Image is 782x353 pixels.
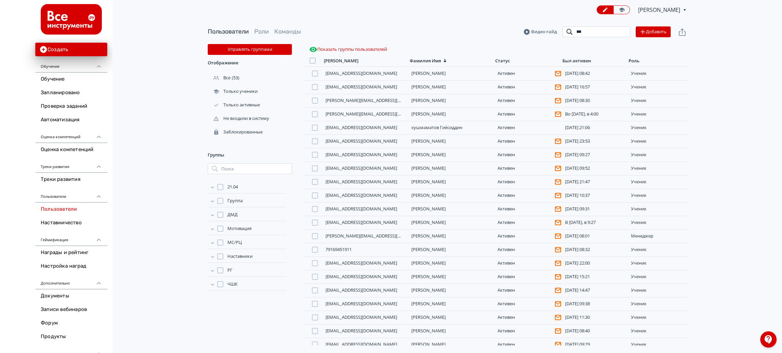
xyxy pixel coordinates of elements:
[631,301,686,307] div: ученик
[35,330,107,344] a: Продукты
[565,315,626,320] div: [DATE] 11:30
[631,261,686,266] div: ученик
[325,206,397,212] a: [EMAIL_ADDRESS][DOMAIN_NAME]
[227,198,243,204] span: Группа
[555,233,561,239] svg: Пользователь не подтвердил адрес эл. почты и поэтому не получает системные уведомления
[498,260,558,266] div: Активен
[555,179,561,185] svg: Пользователь не подтвердил адрес эл. почты и поэтому не получает системные уведомления
[498,233,558,239] div: Активен
[565,139,626,144] div: [DATE] 23:53
[555,220,561,226] svg: Пользователь не подтвердил адрес эл. почты и поэтому не получает системные уведомления
[35,303,107,316] a: Записи вебинаров
[678,28,686,36] svg: Экспорт пользователей файлом
[613,5,630,14] a: Переключиться в режим ученика
[325,287,397,293] a: [EMAIL_ADDRESS][DOMAIN_NAME]
[498,274,558,280] div: Активен
[35,143,107,157] a: Оценка компетенций
[227,225,252,232] span: Мотивация
[411,151,446,158] a: [PERSON_NAME]
[35,100,107,113] a: Проверка заданий
[325,151,397,158] a: [EMAIL_ADDRESS][DOMAIN_NAME]
[411,111,446,117] a: [PERSON_NAME]
[565,247,626,252] div: [DATE] 08:32
[565,288,626,293] div: [DATE] 14:47
[35,246,107,259] a: Награды и рейтинг
[411,124,462,130] a: хушмаматов Гиёсиддин
[498,70,558,77] div: Активен
[325,273,397,279] a: [EMAIL_ADDRESS][DOMAIN_NAME]
[631,139,686,144] div: ученик
[41,4,102,35] img: https://files.teachbase.ru/system/account/58008/logo/medium-5ae35628acea0f91897e3bd663f220f6.png
[411,300,446,307] a: [PERSON_NAME]
[227,267,232,274] span: РГ
[638,6,681,14] span: Илья Трухачев
[208,44,292,55] button: Управлять группами
[35,203,107,216] a: Пользователи
[208,116,271,122] div: Не входили в систему
[325,111,431,117] a: [PERSON_NAME][EMAIL_ADDRESS][DOMAIN_NAME]
[631,288,686,293] div: ученик
[325,314,397,320] a: [EMAIL_ADDRESS][DOMAIN_NAME]
[35,230,107,246] div: Геймификация
[35,186,107,203] div: Пользователи
[498,111,558,117] div: Активен
[631,71,686,76] div: ученик
[565,261,626,266] div: [DATE] 22:00
[631,206,686,212] div: ученик
[565,111,626,117] div: Во [DATE], в 4:00
[35,259,107,273] a: Настройка наград
[325,300,397,307] a: [EMAIL_ADDRESS][DOMAIN_NAME]
[498,341,558,348] div: Активен
[411,97,446,103] a: [PERSON_NAME]
[227,184,238,190] span: 21.04
[555,314,561,320] svg: Пользователь не подтвердил адрес эл. почты и поэтому не получает системные уведомления
[555,152,561,158] svg: Пользователь не подтвердил адрес эл. почты и поэтому не получает системные уведомления
[35,127,107,143] div: Оценка компетенций
[631,233,686,239] div: менеджер
[35,316,107,330] a: Форум
[555,260,561,266] svg: Пользователь не подтвердил адрес эл. почты и поэтому не получает системные уведомления
[498,328,558,334] div: Активен
[411,192,446,198] a: [PERSON_NAME]
[495,58,510,64] div: Статус
[555,206,561,212] svg: Пользователь не подтвердил адрес эл. почты и поэтому не получает системные уведомления
[411,206,446,212] a: [PERSON_NAME]
[555,111,561,117] svg: Пользователь не подтвердил адрес эл. почты и поэтому не получает системные уведомления
[274,28,301,35] a: Команды
[631,193,686,198] div: ученик
[498,301,558,307] div: Активен
[565,220,626,225] div: В [DATE], в 9:27
[498,192,558,199] div: Активен
[498,247,558,253] div: Активен
[35,273,107,289] div: Дополнительно
[565,98,626,103] div: [DATE] 08:30
[631,274,686,279] div: ученик
[631,342,686,347] div: ученик
[555,287,561,293] svg: Пользователь не подтвердил адрес эл. почты и поэтому не получает системные уведомления
[208,102,261,108] div: Только активные
[631,315,686,320] div: ученик
[631,98,686,103] div: ученик
[35,289,107,303] a: Документы
[208,75,232,81] div: Все
[565,84,626,90] div: [DATE] 16:57
[555,165,561,171] svg: Пользователь не подтвердил адрес эл. почты и поэтому не получает системные уведомления
[555,192,561,199] svg: Пользователь не подтвердил адрес эл. почты и поэтому не получает системные уведомления
[35,43,107,56] button: Создать
[565,166,626,171] div: [DATE] 09:52
[498,138,558,144] div: Активен
[325,97,466,103] a: [PERSON_NAME][EMAIL_ADDRESS][PERSON_NAME][DOMAIN_NAME]
[325,233,431,239] a: [PERSON_NAME][EMAIL_ADDRESS][DOMAIN_NAME]
[325,341,397,347] a: [EMAIL_ADDRESS][DOMAIN_NAME]
[565,206,626,212] div: [DATE] 09:31
[254,28,269,35] a: Роли
[35,86,107,100] a: Запланировано
[411,179,446,185] a: [PERSON_NAME]
[498,125,558,130] div: Активен
[325,328,397,334] a: [EMAIL_ADDRESS][DOMAIN_NAME]
[555,341,561,348] svg: Пользователь не подтвердил адрес эл. почты и поэтому не получает системные уведомления
[629,58,639,64] div: Роль
[325,192,397,198] a: [EMAIL_ADDRESS][DOMAIN_NAME]
[324,58,358,64] div: [PERSON_NAME]
[411,84,446,90] a: [PERSON_NAME]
